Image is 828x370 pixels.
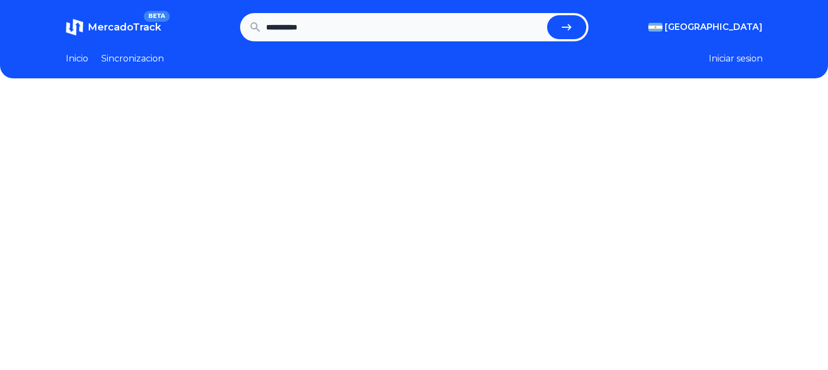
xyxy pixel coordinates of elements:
[144,11,169,22] span: BETA
[665,21,763,34] span: [GEOGRAPHIC_DATA]
[648,21,763,34] button: [GEOGRAPHIC_DATA]
[66,52,88,65] a: Inicio
[88,21,161,33] span: MercadoTrack
[101,52,164,65] a: Sincronizacion
[66,18,83,36] img: MercadoTrack
[648,23,663,32] img: Argentina
[66,18,161,36] a: MercadoTrackBETA
[709,52,763,65] button: Iniciar sesion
